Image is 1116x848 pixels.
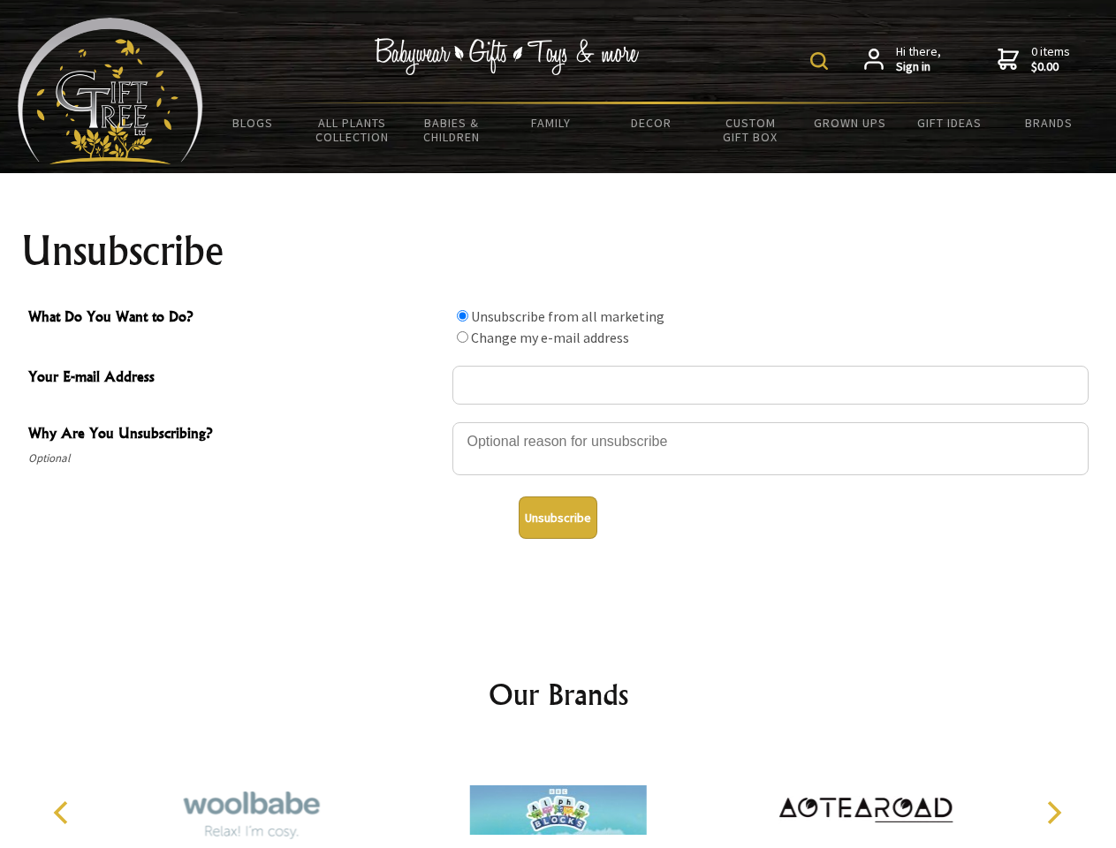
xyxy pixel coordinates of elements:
[1031,59,1070,75] strong: $0.00
[375,38,640,75] img: Babywear - Gifts - Toys & more
[999,104,1099,141] a: Brands
[502,104,602,141] a: Family
[28,366,444,391] span: Your E-mail Address
[28,448,444,469] span: Optional
[18,18,203,164] img: Babyware - Gifts - Toys and more...
[519,496,597,539] button: Unsubscribe
[452,366,1089,405] input: Your E-mail Address
[1031,43,1070,75] span: 0 items
[1034,793,1073,832] button: Next
[44,793,83,832] button: Previous
[701,104,801,155] a: Custom Gift Box
[457,331,468,343] input: What Do You Want to Do?
[998,44,1070,75] a: 0 items$0.00
[21,230,1096,272] h1: Unsubscribe
[864,44,941,75] a: Hi there,Sign in
[452,422,1089,475] textarea: Why Are You Unsubscribing?
[810,52,828,70] img: product search
[402,104,502,155] a: Babies & Children
[303,104,403,155] a: All Plants Collection
[203,104,303,141] a: BLOGS
[800,104,900,141] a: Grown Ups
[28,422,444,448] span: Why Are You Unsubscribing?
[601,104,701,141] a: Decor
[896,44,941,75] span: Hi there,
[28,306,444,331] span: What Do You Want to Do?
[900,104,999,141] a: Gift Ideas
[896,59,941,75] strong: Sign in
[471,329,629,346] label: Change my e-mail address
[457,310,468,322] input: What Do You Want to Do?
[471,307,664,325] label: Unsubscribe from all marketing
[35,673,1082,715] h2: Our Brands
